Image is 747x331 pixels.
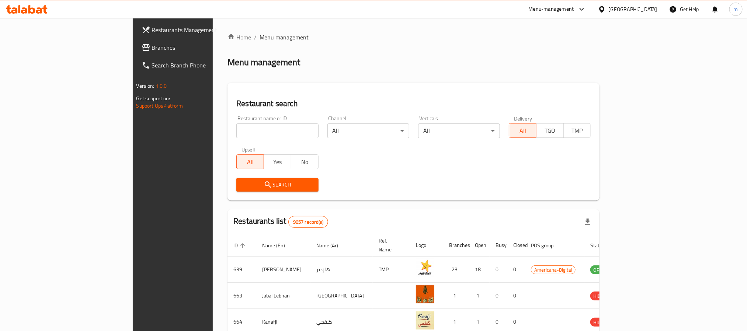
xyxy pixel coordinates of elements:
[152,61,251,70] span: Search Branch Phone
[490,283,507,309] td: 0
[418,123,500,138] div: All
[310,283,373,309] td: [GEOGRAPHIC_DATA]
[609,5,657,13] div: [GEOGRAPHIC_DATA]
[590,266,608,274] span: OPEN
[136,81,154,91] span: Version:
[327,123,409,138] div: All
[233,216,328,228] h2: Restaurants list
[264,154,291,169] button: Yes
[242,180,312,189] span: Search
[256,283,310,309] td: Jabal Lebnan
[233,241,247,250] span: ID
[236,154,264,169] button: All
[291,154,319,169] button: No
[579,213,597,231] div: Export file
[236,123,318,138] input: Search for restaurant name or ID..
[262,241,295,250] span: Name (En)
[443,283,469,309] td: 1
[379,236,401,254] span: Ref. Name
[373,257,410,283] td: TMP
[531,241,563,250] span: POS group
[536,123,564,138] button: TGO
[509,123,536,138] button: All
[469,257,490,283] td: 18
[136,101,183,111] a: Support.OpsPlatform
[567,125,588,136] span: TMP
[289,219,328,226] span: 9057 record(s)
[156,81,167,91] span: 1.0.0
[227,56,300,68] h2: Menu management
[416,285,434,303] img: Jabal Lebnan
[507,257,525,283] td: 0
[507,283,525,309] td: 0
[288,216,328,228] div: Total records count
[443,234,469,257] th: Branches
[734,5,738,13] span: m
[242,147,255,152] label: Upsell
[152,43,251,52] span: Branches
[443,257,469,283] td: 23
[490,234,507,257] th: Busy
[316,241,348,250] span: Name (Ar)
[590,292,612,300] span: HIDDEN
[490,257,507,283] td: 0
[469,234,490,257] th: Open
[416,311,434,330] img: Kanafji
[410,234,443,257] th: Logo
[256,257,310,283] td: [PERSON_NAME]
[416,259,434,277] img: Hardee's
[260,33,309,42] span: Menu management
[310,257,373,283] td: هارديز
[236,98,591,109] h2: Restaurant search
[507,234,525,257] th: Closed
[590,318,612,327] span: HIDDEN
[236,178,318,192] button: Search
[136,21,257,39] a: Restaurants Management
[152,25,251,34] span: Restaurants Management
[563,123,591,138] button: TMP
[227,33,600,42] nav: breadcrumb
[136,56,257,74] a: Search Branch Phone
[240,157,261,167] span: All
[529,5,574,14] div: Menu-management
[590,265,608,274] div: OPEN
[590,241,614,250] span: Status
[512,125,534,136] span: All
[539,125,561,136] span: TGO
[469,283,490,309] td: 1
[294,157,316,167] span: No
[136,94,170,103] span: Get support on:
[531,266,575,274] span: Americana-Digital
[514,116,532,121] label: Delivery
[267,157,288,167] span: Yes
[136,39,257,56] a: Branches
